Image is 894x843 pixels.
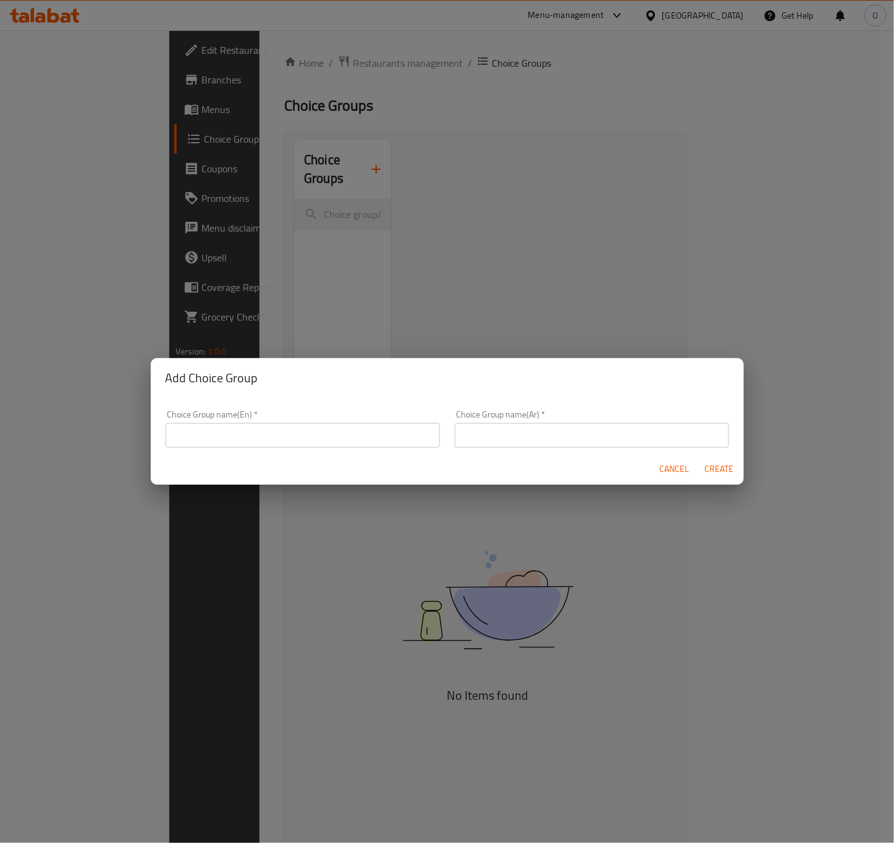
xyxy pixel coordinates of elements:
button: Create [699,458,739,480]
span: Create [704,461,734,477]
span: Cancel [660,461,689,477]
input: Please enter Choice Group name(ar) [455,423,729,448]
button: Cancel [655,458,694,480]
h2: Add Choice Group [166,368,729,388]
input: Please enter Choice Group name(en) [166,423,440,448]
